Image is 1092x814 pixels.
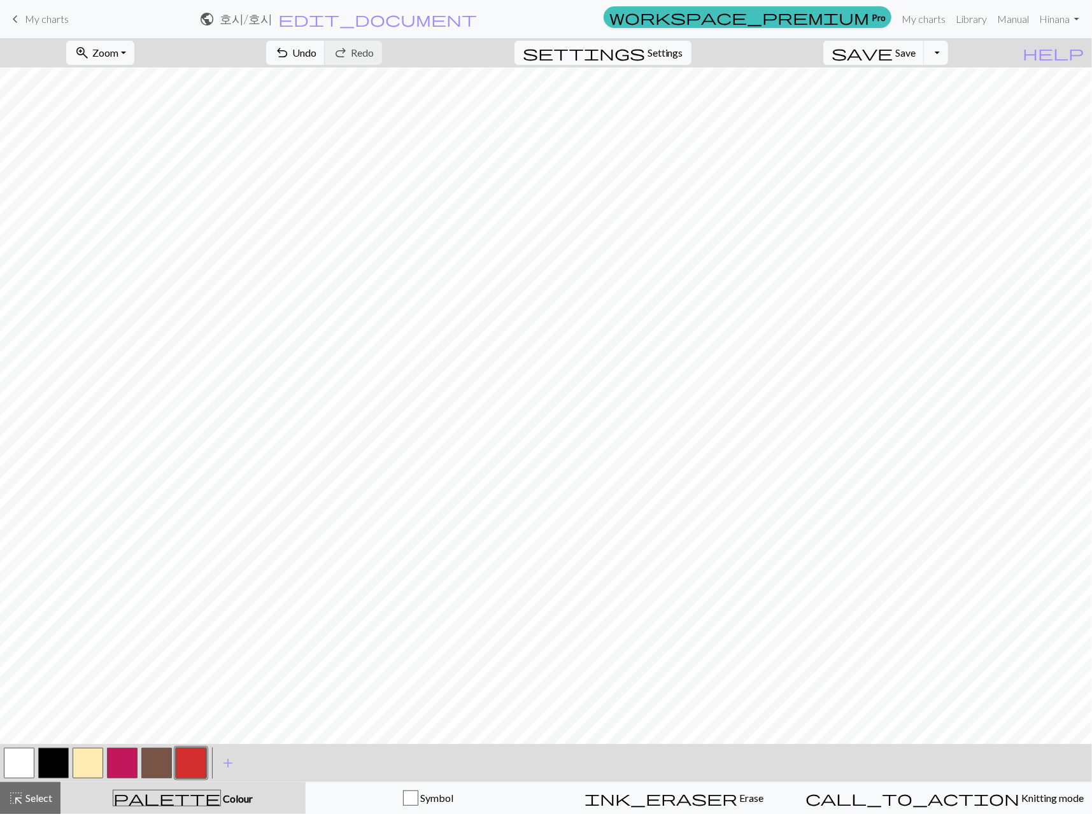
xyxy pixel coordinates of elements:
[60,782,306,814] button: Colour
[266,41,325,65] button: Undo
[113,789,220,807] span: palette
[797,782,1092,814] button: Knitting mode
[737,792,763,804] span: Erase
[523,45,645,60] i: Settings
[418,792,453,804] span: Symbol
[823,41,925,65] button: Save
[66,41,134,65] button: Zoom
[8,789,24,807] span: highlight_alt
[551,782,797,814] button: Erase
[992,6,1034,32] a: Manual
[8,10,23,28] span: keyboard_arrow_left
[1023,44,1084,62] span: help
[523,44,645,62] span: settings
[25,13,69,25] span: My charts
[805,789,1019,807] span: call_to_action
[897,6,951,32] a: My charts
[274,44,290,62] span: undo
[221,792,253,804] span: Colour
[292,46,316,59] span: Undo
[8,8,69,30] a: My charts
[1034,6,1084,32] a: Hinana
[514,41,691,65] button: SettingsSettings
[832,44,893,62] span: save
[585,789,737,807] span: ink_eraser
[951,6,992,32] a: Library
[1019,792,1084,804] span: Knitting mode
[604,6,891,28] a: Pro
[895,46,916,59] span: Save
[278,10,477,28] span: edit_document
[609,8,869,26] span: workspace_premium
[648,45,683,60] span: Settings
[74,44,90,62] span: zoom_in
[92,46,118,59] span: Zoom
[24,792,52,804] span: Select
[306,782,551,814] button: Symbol
[220,754,236,772] span: add
[220,11,273,26] h2: 호시 / 호시
[199,10,215,28] span: public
